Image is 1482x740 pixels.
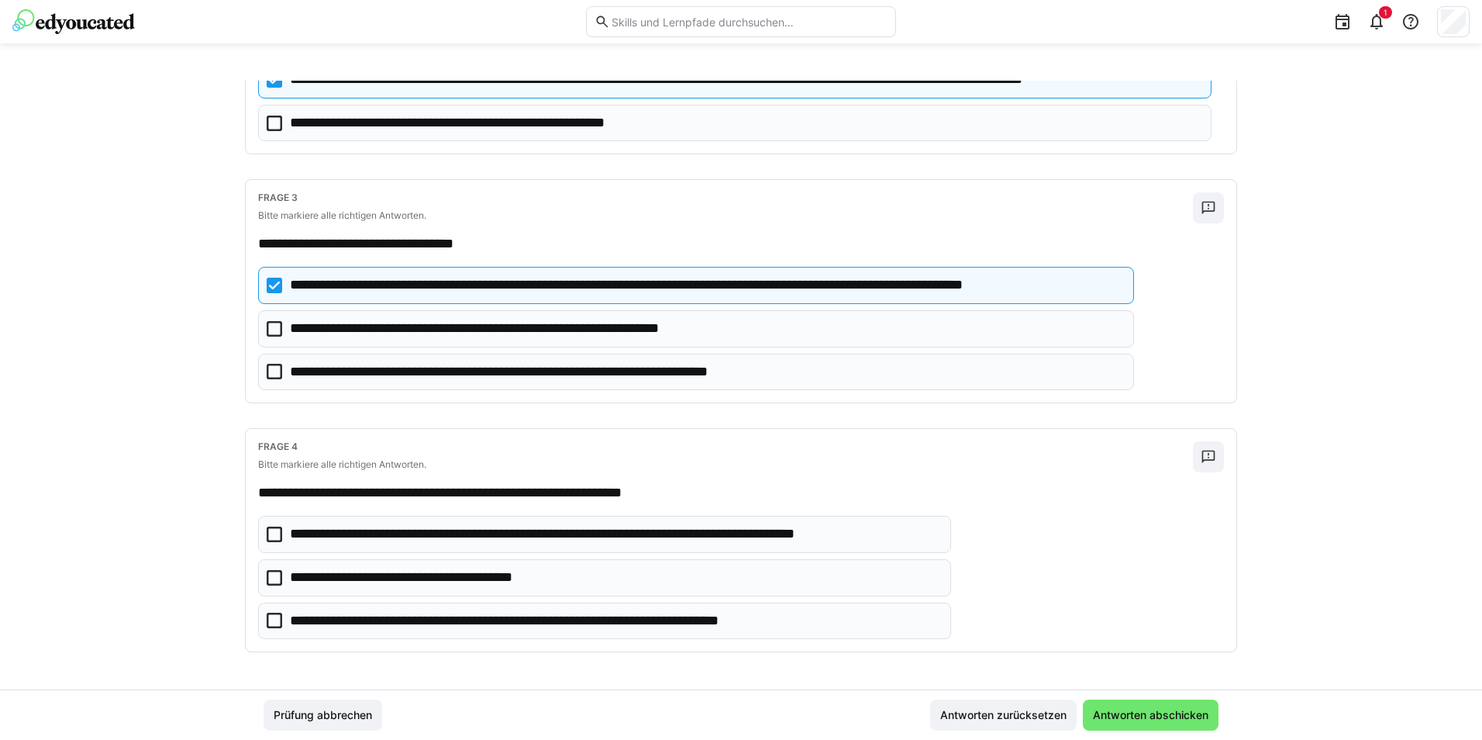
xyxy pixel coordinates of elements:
span: 1 [1384,8,1387,17]
span: Antworten zurücksetzen [938,707,1069,723]
span: Antworten abschicken [1091,707,1211,723]
p: Bitte markiere alle richtigen Antworten. [258,209,1193,222]
span: Prüfung abbrechen [271,707,374,723]
h4: Frage 3 [258,192,1193,203]
button: Antworten zurücksetzen [930,700,1077,731]
button: Antworten abschicken [1083,700,1218,731]
h4: Frage 4 [258,441,1193,452]
button: Prüfung abbrechen [264,700,382,731]
p: Bitte markiere alle richtigen Antworten. [258,458,1193,471]
input: Skills und Lernpfade durchsuchen… [610,15,887,29]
